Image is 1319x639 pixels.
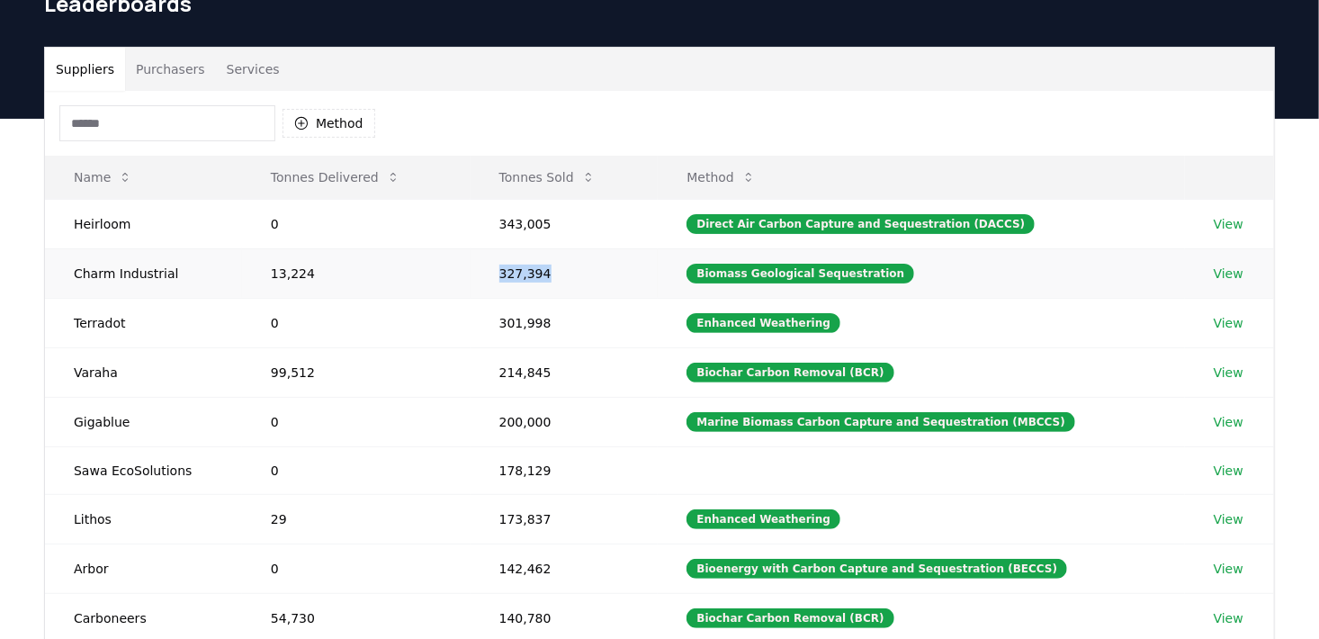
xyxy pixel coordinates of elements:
[471,199,659,248] td: 343,005
[686,264,914,283] div: Biomass Geological Sequestration
[686,509,840,529] div: Enhanced Weathering
[471,298,659,347] td: 301,998
[45,298,242,347] td: Terradot
[45,48,125,91] button: Suppliers
[485,159,610,195] button: Tonnes Sold
[1214,462,1243,480] a: View
[471,544,659,593] td: 142,462
[216,48,291,91] button: Services
[672,159,770,195] button: Method
[45,199,242,248] td: Heirloom
[686,363,893,382] div: Biochar Carbon Removal (BCR)
[256,159,415,195] button: Tonnes Delivered
[1214,265,1243,283] a: View
[1214,314,1243,332] a: View
[125,48,216,91] button: Purchasers
[471,494,659,544] td: 173,837
[242,397,471,446] td: 0
[686,214,1035,234] div: Direct Air Carbon Capture and Sequestration (DACCS)
[242,298,471,347] td: 0
[686,559,1067,579] div: Bioenergy with Carbon Capture and Sequestration (BECCS)
[1214,560,1243,578] a: View
[686,412,1075,432] div: Marine Biomass Carbon Capture and Sequestration (MBCCS)
[1214,215,1243,233] a: View
[471,248,659,298] td: 327,394
[45,397,242,446] td: Gigablue
[59,159,147,195] button: Name
[1214,413,1243,431] a: View
[242,199,471,248] td: 0
[471,347,659,397] td: 214,845
[686,313,840,333] div: Enhanced Weathering
[242,446,471,494] td: 0
[45,248,242,298] td: Charm Industrial
[1214,364,1243,382] a: View
[1214,609,1243,627] a: View
[242,248,471,298] td: 13,224
[45,446,242,494] td: Sawa EcoSolutions
[45,494,242,544] td: Lithos
[686,608,893,628] div: Biochar Carbon Removal (BCR)
[242,347,471,397] td: 99,512
[283,109,375,138] button: Method
[242,494,471,544] td: 29
[242,544,471,593] td: 0
[471,397,659,446] td: 200,000
[1214,510,1243,528] a: View
[471,446,659,494] td: 178,129
[45,347,242,397] td: Varaha
[45,544,242,593] td: Arbor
